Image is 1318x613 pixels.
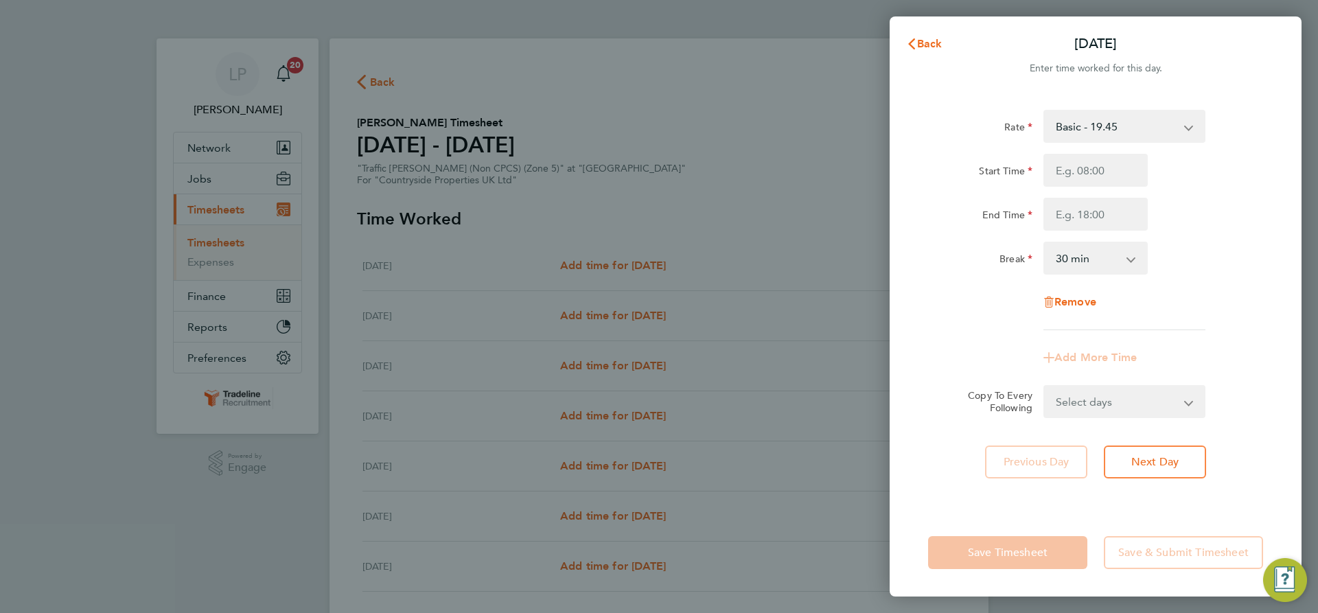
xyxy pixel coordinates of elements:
label: End Time [982,209,1032,225]
label: Break [999,253,1032,269]
button: Next Day [1104,446,1206,478]
span: Next Day [1131,455,1179,469]
button: Engage Resource Center [1263,558,1307,602]
p: [DATE] [1074,34,1117,54]
input: E.g. 08:00 [1043,154,1148,187]
label: Copy To Every Following [957,389,1032,414]
button: Back [892,30,956,58]
label: Start Time [979,165,1032,181]
div: Enter time worked for this day. [890,60,1302,77]
button: Remove [1043,297,1096,308]
input: E.g. 18:00 [1043,198,1148,231]
span: Remove [1054,295,1096,308]
label: Rate [1004,121,1032,137]
span: Back [917,37,943,50]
